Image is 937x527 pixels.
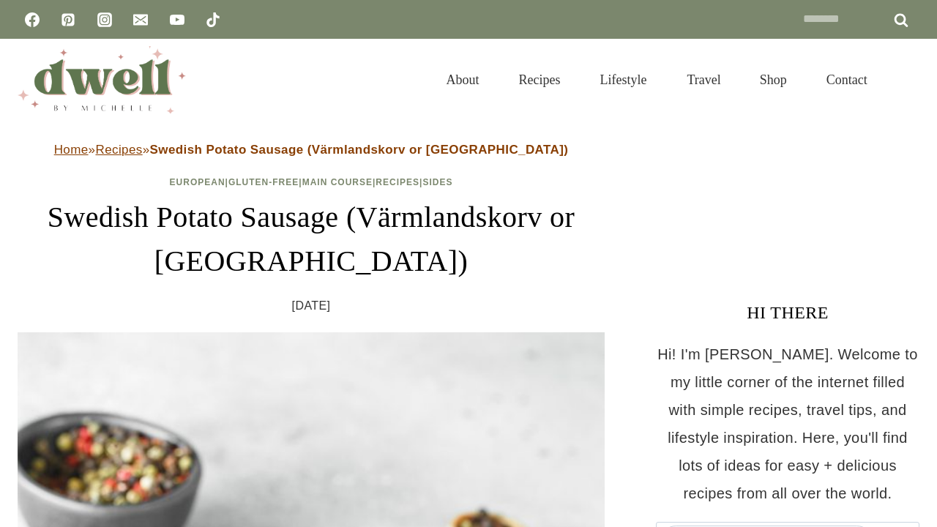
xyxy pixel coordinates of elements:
a: Recipes [499,54,581,105]
img: DWELL by michelle [18,46,186,113]
a: Contact [807,54,887,105]
a: About [427,54,499,105]
p: Hi! I'm [PERSON_NAME]. Welcome to my little corner of the internet filled with simple recipes, tr... [656,340,919,507]
a: Instagram [90,5,119,34]
h1: Swedish Potato Sausage (Värmlandskorv or [GEOGRAPHIC_DATA]) [18,195,605,283]
a: Sides [422,177,452,187]
a: Main Course [302,177,373,187]
a: YouTube [163,5,192,34]
nav: Primary Navigation [427,54,887,105]
a: TikTok [198,5,228,34]
a: Lifestyle [581,54,667,105]
a: Travel [667,54,740,105]
button: View Search Form [895,67,919,92]
a: Home [54,143,89,157]
a: Pinterest [53,5,83,34]
span: » » [54,143,569,157]
a: Facebook [18,5,47,34]
time: [DATE] [292,295,331,317]
a: Gluten-Free [228,177,299,187]
a: Recipes [376,177,419,187]
span: | | | | [170,177,453,187]
a: Shop [740,54,807,105]
a: European [170,177,225,187]
strong: Swedish Potato Sausage (Värmlandskorv or [GEOGRAPHIC_DATA]) [150,143,569,157]
a: Email [126,5,155,34]
a: Recipes [95,143,142,157]
h3: HI THERE [656,299,919,326]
